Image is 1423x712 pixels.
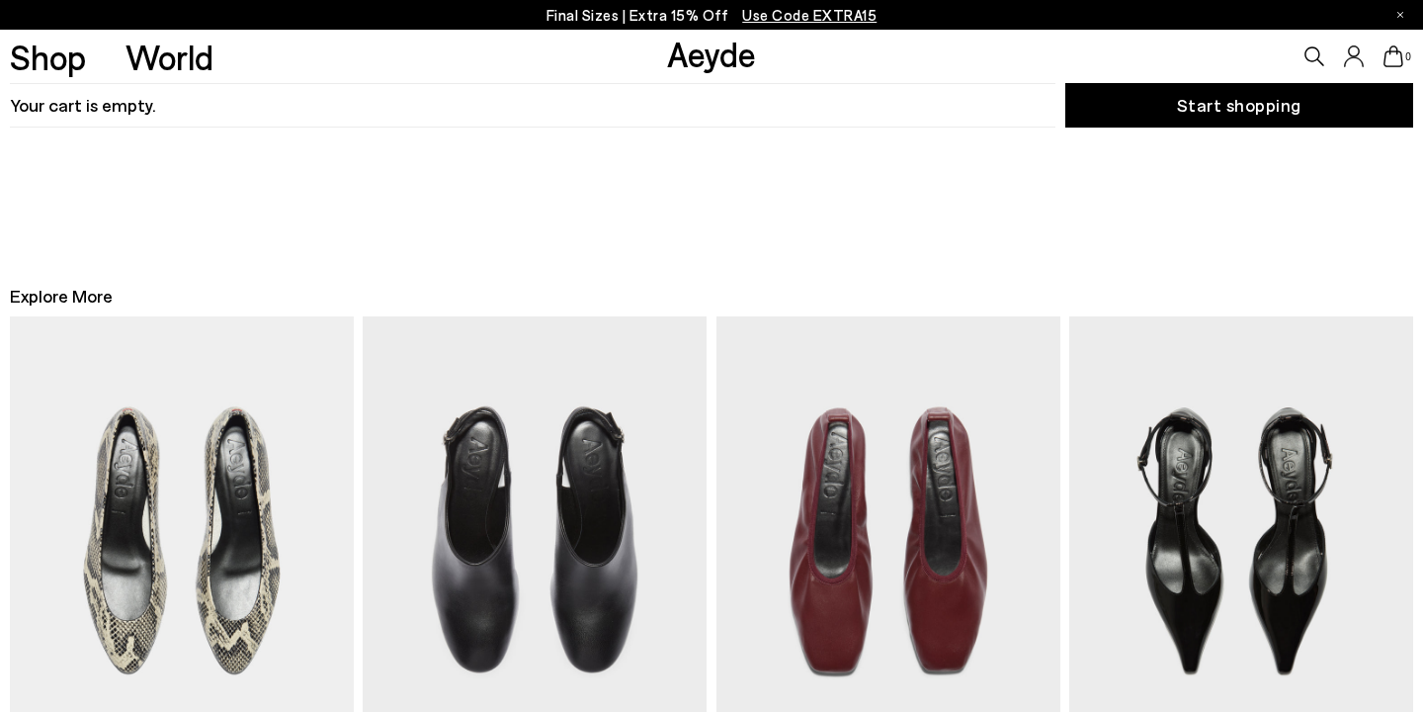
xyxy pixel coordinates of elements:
a: Shop [10,40,86,74]
h3: Your cart is empty. [10,83,1055,128]
a: 0 [1383,45,1403,67]
a: Aeyde [667,33,756,74]
span: Navigate to /collections/ss25-final-sizes [742,6,877,24]
span: 0 [1403,51,1413,62]
a: World [126,40,213,74]
a: Start shopping [1065,83,1414,128]
p: Final Sizes | Extra 15% Off [546,3,878,28]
